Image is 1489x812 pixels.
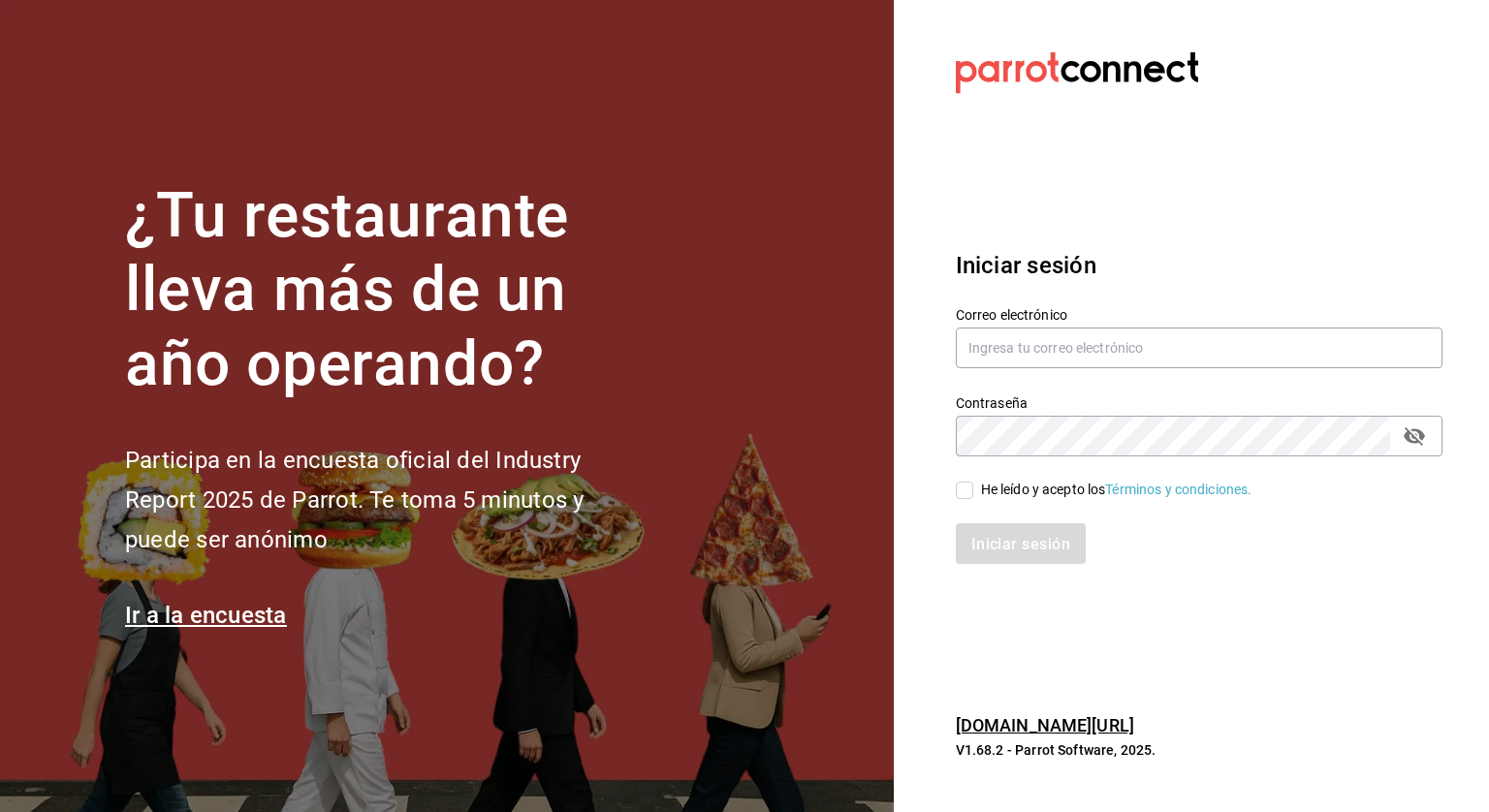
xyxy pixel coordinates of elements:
button: campo de contraseña [1398,420,1431,453]
font: V1.68.2 - Parrot Software, 2025. [956,742,1156,758]
font: Participa en la encuesta oficial del Industry Report 2025 de Parrot. Te toma 5 minutos y puede se... [125,447,584,553]
a: Ir a la encuesta [125,602,287,629]
input: Ingresa tu correo electrónico [956,328,1442,368]
font: Contraseña [956,394,1028,410]
font: ¿Tu restaurante lleva más de un año operando? [125,179,569,401]
a: [DOMAIN_NAME][URL] [956,715,1134,735]
font: Correo electrónico [956,306,1067,322]
a: Términos y condiciones. [1105,482,1251,497]
font: He leído y acepto los [981,482,1106,497]
font: Iniciar sesión [956,252,1096,279]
